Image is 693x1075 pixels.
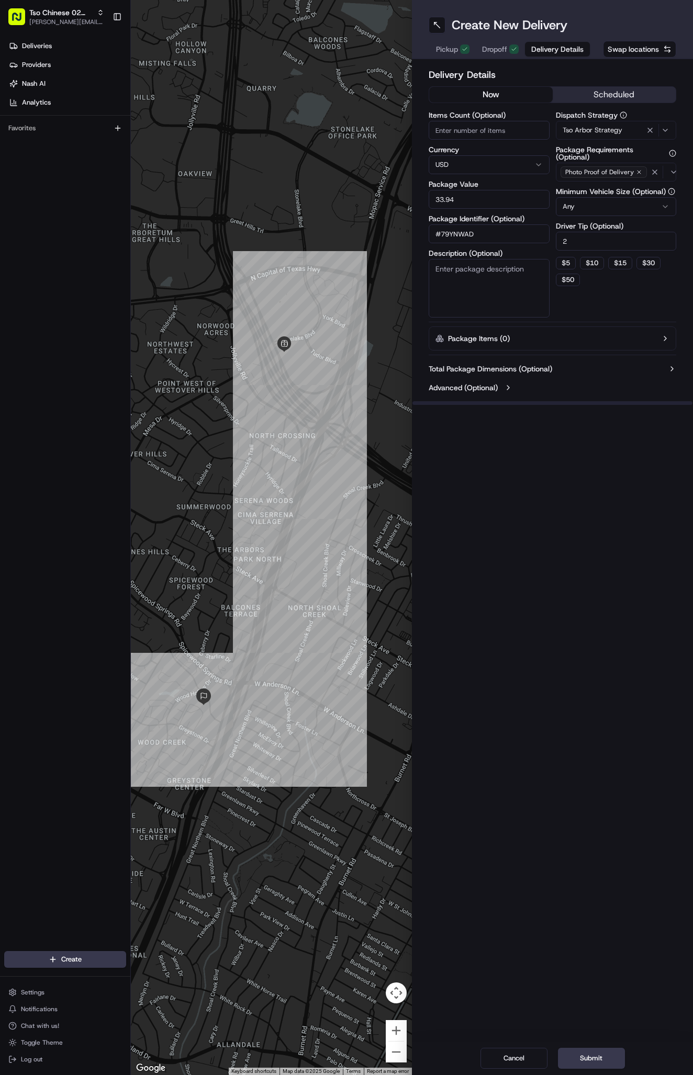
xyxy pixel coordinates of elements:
[580,257,604,269] button: $10
[429,190,550,209] input: Enter package value
[429,382,676,393] button: Advanced (Optional)
[452,17,567,33] h1: Create New Delivery
[429,224,550,243] input: Enter package identifier
[4,94,130,111] a: Analytics
[367,1068,409,1074] a: Report a map error
[480,1048,547,1069] button: Cancel
[146,162,167,171] span: [DATE]
[4,56,130,73] a: Providers
[10,136,70,144] div: Past conversations
[556,163,677,182] button: Photo Proof of Delivery
[4,38,130,54] a: Deliveries
[556,111,677,119] label: Dispatch Strategy
[429,326,676,350] button: Package Items (0)
[133,1061,168,1075] img: Google
[10,180,27,201] img: Wisdom Oko
[32,162,138,171] span: [PERSON_NAME] (Store Manager)
[556,222,677,230] label: Driver Tip (Optional)
[162,134,191,146] button: See all
[482,44,507,54] span: Dropoff
[436,44,458,54] span: Pickup
[448,333,510,344] label: Package Items ( 0 )
[4,1052,126,1067] button: Log out
[4,1035,126,1050] button: Toggle Theme
[4,4,108,29] button: Tso Chinese 02 Arbor[PERSON_NAME][EMAIL_ADDRESS][DOMAIN_NAME]
[29,7,93,18] button: Tso Chinese 02 Arbor
[6,230,84,248] a: 📗Knowledge Base
[558,1048,625,1069] button: Submit
[84,230,172,248] a: 💻API Documentation
[178,103,191,116] button: Start new chat
[4,1019,126,1033] button: Chat with us!
[140,162,143,171] span: •
[133,1061,168,1075] a: Open this area in Google Maps (opens a new window)
[21,1022,59,1030] span: Chat with us!
[4,120,126,137] div: Favorites
[556,146,677,161] label: Package Requirements (Optional)
[10,100,29,119] img: 1736555255976-a54dd68f-1ca7-489b-9aae-adbdc363a1c4
[429,87,553,103] button: now
[4,951,126,968] button: Create
[22,79,46,88] span: Nash AI
[429,364,676,374] button: Total Package Dimensions (Optional)
[4,75,130,92] a: Nash AI
[10,42,191,59] p: Welcome 👋
[61,955,82,964] span: Create
[47,110,144,119] div: We're available if you need us!
[429,250,550,257] label: Description (Optional)
[4,1002,126,1016] button: Notifications
[21,1038,63,1047] span: Toggle Theme
[565,168,634,176] span: Photo Proof of Delivery
[10,10,31,31] img: Nash
[386,1042,407,1062] button: Zoom out
[22,100,41,119] img: 4281594248423_2fcf9dad9f2a874258b8_72.png
[21,191,29,199] img: 1736555255976-a54dd68f-1ca7-489b-9aae-adbdc363a1c4
[553,87,676,103] button: scheduled
[668,188,675,195] button: Minimum Vehicle Size (Optional)
[429,382,498,393] label: Advanced (Optional)
[429,180,550,188] label: Package Value
[386,982,407,1003] button: Map camera controls
[21,234,80,244] span: Knowledge Base
[556,188,677,195] label: Minimum Vehicle Size (Optional)
[386,1020,407,1041] button: Zoom in
[608,257,632,269] button: $15
[10,152,27,169] img: Antonia (Store Manager)
[104,259,127,267] span: Pylon
[29,18,104,26] button: [PERSON_NAME][EMAIL_ADDRESS][DOMAIN_NAME]
[429,364,552,374] label: Total Package Dimensions (Optional)
[556,274,580,286] button: $50
[99,234,168,244] span: API Documentation
[4,985,126,1000] button: Settings
[429,215,550,222] label: Package Identifier (Optional)
[27,67,173,78] input: Clear
[22,60,51,70] span: Providers
[669,150,676,157] button: Package Requirements (Optional)
[10,235,19,243] div: 📗
[563,126,622,135] span: Tso Arbor Strategy
[346,1068,361,1074] a: Terms (opens in new tab)
[531,44,584,54] span: Delivery Details
[32,190,111,199] span: Wisdom [PERSON_NAME]
[556,232,677,251] input: Enter driver tip amount
[556,257,576,269] button: $5
[21,988,44,997] span: Settings
[21,1005,58,1013] span: Notifications
[429,67,676,82] h2: Delivery Details
[22,98,51,107] span: Analytics
[231,1068,276,1075] button: Keyboard shortcuts
[429,111,550,119] label: Items Count (Optional)
[608,44,659,54] span: Swap locations
[47,100,172,110] div: Start new chat
[114,190,117,199] span: •
[74,259,127,267] a: Powered byPylon
[283,1068,340,1074] span: Map data ©2025 Google
[429,121,550,140] input: Enter number of items
[603,41,676,58] button: Swap locations
[556,121,677,140] button: Tso Arbor Strategy
[88,235,97,243] div: 💻
[22,41,52,51] span: Deliveries
[119,190,141,199] span: [DATE]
